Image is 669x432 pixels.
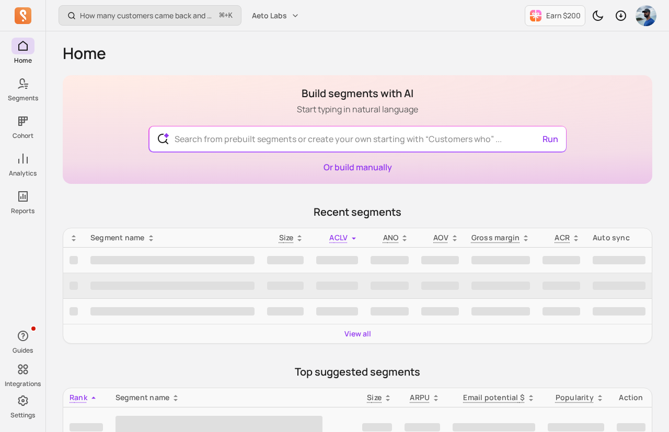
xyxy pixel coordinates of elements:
[543,307,580,316] span: ‌
[383,232,399,242] span: ANO
[63,44,652,63] h1: Home
[471,307,530,316] span: ‌
[166,126,549,151] input: Search from prebuilt segments or create your own starting with “Customers who” ...
[546,10,581,21] p: Earn $200
[116,392,350,403] div: Segment name
[543,282,580,290] span: ‌
[433,232,448,243] p: AOV
[267,282,304,290] span: ‌
[410,392,430,403] p: ARPU
[246,6,306,25] button: Aeto Labs
[593,256,645,264] span: ‌
[70,282,78,290] span: ‌
[267,307,304,316] span: ‌
[219,9,225,22] kbd: ⌘
[525,5,585,26] button: Earn $200
[297,103,418,115] p: Start typing in natural language
[80,10,215,21] p: How many customers came back and made another purchase?
[555,232,570,243] p: ACR
[63,365,652,379] p: Top suggested segments
[463,392,525,403] p: Email potential $
[70,256,78,264] span: ‌
[362,423,392,431] span: ‌
[220,10,233,21] span: +
[329,232,348,242] span: ACLV
[90,232,255,243] div: Segment name
[5,380,41,388] p: Integrations
[548,423,604,431] span: ‌
[453,423,535,431] span: ‌
[587,5,608,26] button: Toggle dark mode
[371,282,409,290] span: ‌
[636,5,656,26] img: avatar
[344,329,371,339] a: View all
[471,282,530,290] span: ‌
[13,132,33,140] p: Cohort
[9,169,37,178] p: Analytics
[279,232,294,242] span: Size
[70,307,78,316] span: ‌
[371,256,409,264] span: ‌
[297,86,418,101] h1: Build segments with AI
[556,392,594,403] p: Popularity
[70,392,87,402] span: Rank
[8,94,38,102] p: Segments
[267,256,304,264] span: ‌
[421,307,459,316] span: ‌
[324,161,392,173] a: Or build manually
[543,256,580,264] span: ‌
[593,232,645,243] div: Auto sync
[252,10,287,21] span: Aeto Labs
[371,307,409,316] span: ‌
[316,307,358,316] span: ‌
[471,256,530,264] span: ‌
[367,392,382,402] span: Size
[90,282,255,290] span: ‌
[593,307,645,316] span: ‌
[617,392,645,403] div: Action
[14,56,32,65] p: Home
[13,346,33,355] p: Guides
[593,282,645,290] span: ‌
[405,423,440,431] span: ‌
[538,129,562,149] button: Run
[59,5,241,26] button: How many customers came back and made another purchase?⌘+K
[617,423,645,431] span: ‌
[471,232,520,243] p: Gross margin
[90,307,255,316] span: ‌
[70,423,103,431] span: ‌
[228,11,233,20] kbd: K
[421,282,459,290] span: ‌
[10,411,35,419] p: Settings
[90,256,255,264] span: ‌
[421,256,459,264] span: ‌
[316,282,358,290] span: ‌
[11,207,34,215] p: Reports
[316,256,358,264] span: ‌
[63,205,652,219] p: Recent segments
[11,325,34,357] button: Guides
